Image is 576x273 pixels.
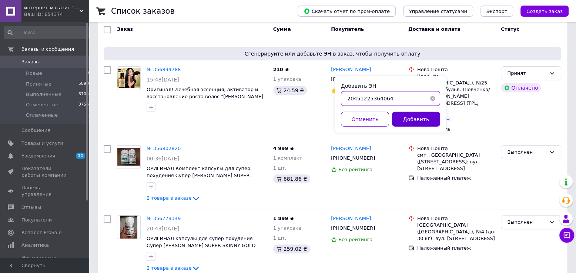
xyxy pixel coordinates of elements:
span: 1 упаковка [273,225,301,231]
span: Без рейтинга [338,167,372,172]
span: Скачать отчет по пром-оплате [304,8,390,14]
span: Отмененные [26,101,58,108]
a: [PERSON_NAME] [331,215,371,222]
a: 2 товара в заказе [147,195,200,201]
span: Новые [26,70,42,77]
span: Экспорт [486,9,507,14]
span: 2 товара в заказе [147,195,191,201]
div: Пром-оплата [417,126,495,133]
span: [PHONE_NUMBER] [331,225,375,231]
div: Оплачено [501,83,541,92]
span: 1 899 ₴ [273,216,294,221]
a: № 356779349 [147,216,181,221]
button: Отменить [341,112,389,127]
a: ОРИГИНАЛ капсулы для супер похудения Супер [PERSON_NAME] SUPER SKINNY GOLD (30шт). [147,236,255,255]
span: 1 шт. [273,235,287,241]
span: Управление статусами [409,9,467,14]
button: Экспорт [480,6,513,17]
span: Заказы [21,59,40,65]
span: 2 товара в заказе [147,265,191,271]
span: 4 999 ₴ [273,146,294,151]
span: 3754 [78,101,89,108]
div: [GEOGRAPHIC_DATA] ([GEOGRAPHIC_DATA].), №4 (до 30 кг): вул. [STREET_ADDRESS] [417,222,495,242]
span: 1 шт. [273,165,287,171]
span: Оплаченные [26,112,58,119]
div: Выполнен [507,149,546,156]
span: 1 комплект [273,155,302,161]
span: Покупатель [331,26,364,32]
span: 1 упаковка [273,76,301,82]
span: [PHONE_NUMBER] [331,76,375,82]
span: Покупатели [21,217,52,223]
div: 259.02 ₴ [273,244,310,253]
span: Панель управления [21,184,68,198]
label: Добавить ЭН [341,83,376,89]
span: Статус [501,26,519,32]
div: Наложенный платеж [417,245,495,252]
a: № 356802820 [147,146,181,151]
h1: Список заказов [111,7,175,16]
span: Каталог ProSale [21,229,61,236]
button: Скачать отчет по пром-оплате [298,6,396,17]
input: Поиск [4,26,90,39]
span: 5890 [78,81,89,87]
a: [PERSON_NAME] [331,145,371,152]
button: Очистить [425,91,440,106]
span: 15:48[DATE] [147,77,179,83]
span: Заказы и сообщения [21,46,74,53]
span: Отзывы [21,204,41,211]
button: Создать заказ [520,6,569,17]
a: 2 товара в заказе [147,265,200,271]
div: Нова Пошта [417,215,495,222]
a: [PERSON_NAME] [331,66,371,73]
a: Создать заказ [513,8,569,14]
span: интернет-магазин "ВСЕ ЛУЧШЕЕ ЛЮДЯМ" [24,4,80,11]
span: Создать заказ [526,9,563,14]
button: Добавить [392,112,440,127]
span: Сумма [273,26,291,32]
span: Доставка и оплата [408,26,461,32]
span: Принятые [26,81,51,87]
span: Товары и услуги [21,140,63,147]
div: смт. [GEOGRAPHIC_DATA] ([STREET_ADDRESS]: вул. [STREET_ADDRESS] [417,152,495,172]
span: Уведомления [21,153,55,159]
img: Фото товару [120,216,138,239]
span: Без рейтинга [338,237,372,242]
span: Заказ [117,26,133,32]
a: Фото товару [117,66,141,90]
span: Аналитика [21,242,49,249]
a: № 356899788 [147,67,181,72]
a: Оригинал! Лечебная эссенция, активатор и восстановление роста волос "[PERSON_NAME] Hair Growth Es... [147,87,263,106]
div: 681.86 ₴ [273,174,310,183]
a: Фото товару [117,215,141,239]
div: Ваш ID: 654374 [24,11,89,18]
button: Чат с покупателем [559,228,574,243]
div: Нова Пошта [417,66,495,73]
a: ОРИГИНАЛ Комплект капсулы для супер похудения Супер [PERSON_NAME] SUPER SKINNY GOLD+Супер Скинни ... [147,166,256,185]
button: Управление статусами [403,6,473,17]
span: Инструменты вебмастера и SEO [21,254,68,268]
div: Принят [507,70,546,77]
a: Фото товару [117,145,141,169]
span: Показатели работы компании [21,165,68,179]
span: 00:36[DATE] [147,156,179,162]
span: Выполненные [26,91,61,98]
div: Нова Пошта [417,145,495,152]
div: 24.59 ₴ [273,86,307,95]
span: 210 ₴ [273,67,289,72]
img: Фото товару [117,68,140,88]
span: Сгенерируйте или добавьте ЭН в заказ, чтобы получить оплату [107,50,558,57]
span: 11 [76,153,85,159]
span: 20:43[DATE] [147,226,179,232]
span: 6704 [78,91,89,98]
div: Черкаси ([GEOGRAPHIC_DATA].), №25 (до 10 кг): бульв. Шевченка/вул. [PERSON_NAME][STREET_ADDRESS] ... [417,73,495,113]
span: [PHONE_NUMBER] [331,155,375,161]
div: Выполнен [507,219,546,226]
span: Сообщения [21,127,50,134]
img: Фото товару [117,148,140,166]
